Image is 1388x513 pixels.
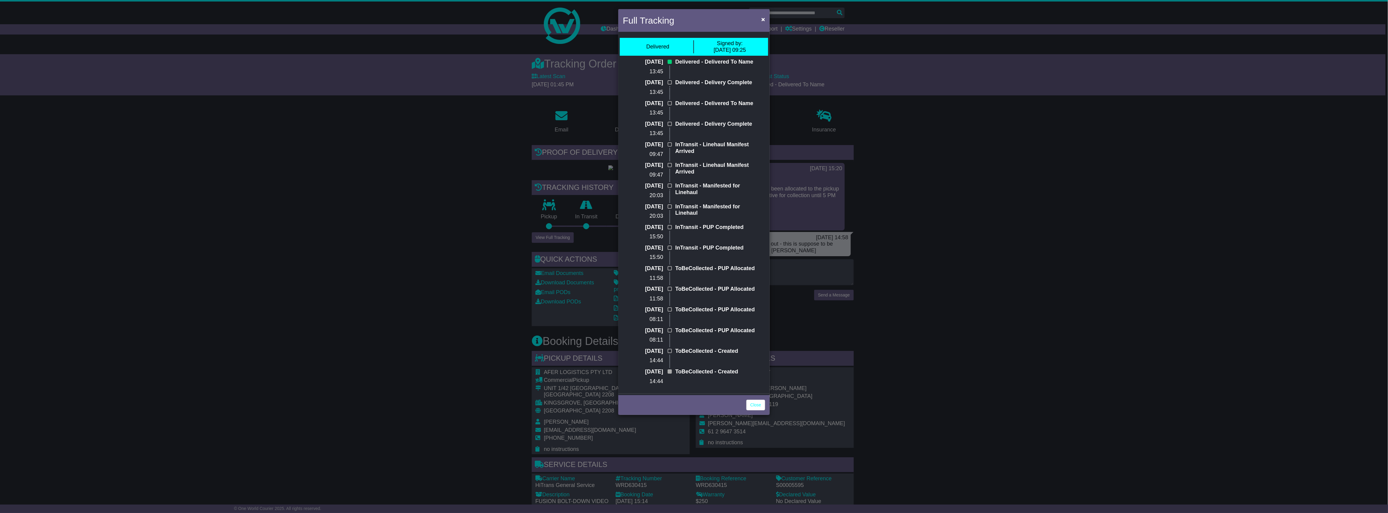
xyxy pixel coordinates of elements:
p: InTransit - Manifested for Linehaul [675,183,756,196]
p: 13:45 [632,130,663,137]
p: ToBeCollected - Created [675,369,756,375]
p: [DATE] [632,162,663,169]
p: 13:45 [632,89,663,96]
p: 11:58 [632,275,663,282]
p: Delivered - Delivery Complete [675,121,756,127]
p: InTransit - Linehaul Manifest Arrived [675,162,756,175]
p: [DATE] [632,204,663,210]
p: 11:58 [632,296,663,302]
div: [DATE] 09:25 [714,40,746,53]
p: InTransit - Linehaul Manifest Arrived [675,141,756,154]
span: × [761,16,765,23]
p: InTransit - Manifested for Linehaul [675,204,756,217]
button: Close [758,13,768,25]
p: [DATE] [632,59,663,65]
p: [DATE] [632,265,663,272]
p: [DATE] [632,286,663,293]
p: [DATE] [632,369,663,375]
p: 14:44 [632,357,663,364]
p: 13:45 [632,110,663,116]
p: ToBeCollected - PUP Allocated [675,306,756,313]
p: 15:50 [632,233,663,240]
div: Delivered [646,44,669,50]
p: [DATE] [632,141,663,148]
p: 09:47 [632,151,663,158]
p: ToBeCollected - PUP Allocated [675,265,756,272]
p: ToBeCollected - PUP Allocated [675,327,756,334]
a: Close [746,400,765,410]
p: Delivered - Delivery Complete [675,79,756,86]
p: Delivered - Delivered To Name [675,100,756,107]
p: 20:03 [632,192,663,199]
p: 20:03 [632,213,663,220]
p: 15:50 [632,254,663,261]
p: [DATE] [632,245,663,251]
p: [DATE] [632,100,663,107]
p: [DATE] [632,327,663,334]
span: Signed by: [717,40,743,46]
p: [DATE] [632,306,663,313]
p: [DATE] [632,79,663,86]
p: 09:47 [632,172,663,178]
p: ToBeCollected - Created [675,348,756,355]
h4: Full Tracking [623,14,674,27]
p: [DATE] [632,348,663,355]
p: [DATE] [632,121,663,127]
p: 08:11 [632,337,663,343]
p: ToBeCollected - PUP Allocated [675,286,756,293]
p: 08:11 [632,316,663,323]
p: InTransit - PUP Completed [675,245,756,251]
p: [DATE] [632,224,663,231]
p: [DATE] [632,183,663,189]
p: Delivered - Delivered To Name [675,59,756,65]
p: InTransit - PUP Completed [675,224,756,231]
p: 14:44 [632,378,663,385]
p: 13:45 [632,68,663,75]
